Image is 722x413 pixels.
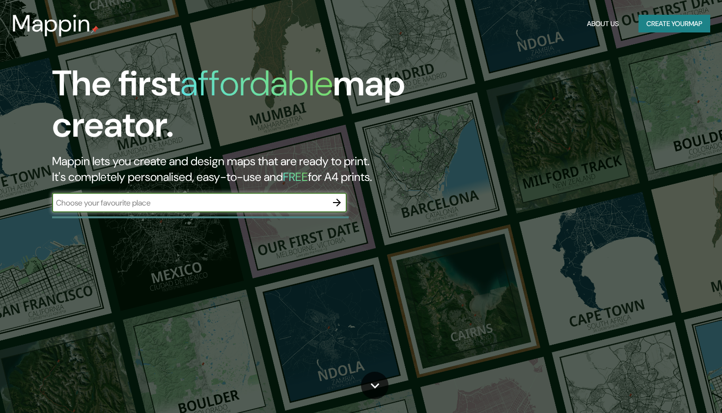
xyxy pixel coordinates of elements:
[635,375,711,402] iframe: Help widget launcher
[52,63,413,153] h1: The first map creator.
[12,10,91,37] h3: Mappin
[52,197,327,208] input: Choose your favourite place
[180,60,333,106] h1: affordable
[91,26,99,33] img: mappin-pin
[52,153,413,185] h2: Mappin lets you create and design maps that are ready to print. It's completely personalised, eas...
[583,15,623,33] button: About Us
[639,15,710,33] button: Create yourmap
[283,169,308,184] h5: FREE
